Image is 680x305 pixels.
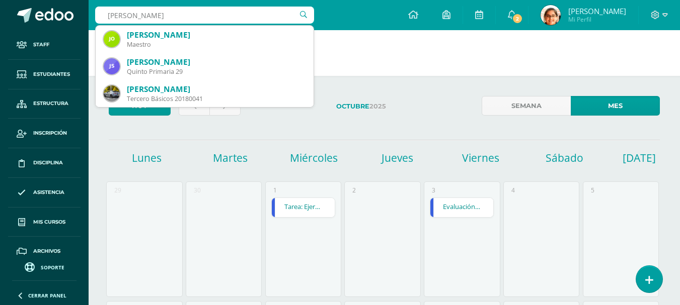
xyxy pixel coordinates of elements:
[8,30,81,60] a: Staff
[127,30,306,40] div: [PERSON_NAME]
[8,208,81,237] a: Mis cursos
[568,6,626,16] span: [PERSON_NAME]
[441,151,521,165] h1: Viernes
[8,237,81,266] a: Archivos
[107,151,187,165] h1: Lunes
[568,15,626,24] span: Mi Perfil
[114,186,121,194] div: 29
[274,151,354,165] h1: Miércoles
[28,292,66,299] span: Cerrar panel
[127,94,306,103] div: Tercero Básicos 20180041
[12,260,77,273] a: Soporte
[33,70,70,78] span: Estudiantes
[8,119,81,148] a: Inscripción
[273,186,277,194] div: 1
[271,197,335,218] div: Tarea: Ejercicio Sociedad en Comandita Simple y por Acciones | Tarea
[482,96,571,116] a: Semana
[430,198,493,217] a: Evaluación Final
[190,151,271,165] h1: Martes
[127,57,306,67] div: [PERSON_NAME]
[571,96,660,116] a: Mes
[524,151,605,165] h1: Sábado
[104,58,120,74] img: fe70eb632654641c1cbfff3d7dea329a.png
[8,89,81,119] a: Estructura
[41,264,64,271] span: Soporte
[511,186,515,194] div: 4
[623,151,635,165] h1: [DATE]
[33,99,68,108] span: Estructura
[33,218,65,226] span: Mis cursos
[8,60,81,89] a: Estudiantes
[249,96,474,117] label: 2025
[127,67,306,76] div: Quinto Primaria 29
[33,247,60,255] span: Archivos
[95,7,314,24] input: Busca un usuario...
[33,159,63,167] span: Disciplina
[591,186,594,194] div: 5
[512,13,523,24] span: 2
[541,5,561,25] img: 83dcd1ae463a5068b4a108754592b4a9.png
[352,186,356,194] div: 2
[104,31,120,47] img: d4e2c5760c6718e628f7c9a78e448a49.png
[33,129,67,137] span: Inscripción
[8,148,81,178] a: Disciplina
[194,186,201,194] div: 30
[357,151,438,165] h1: Jueves
[430,197,494,218] div: Evaluación Final | Examen
[33,188,64,196] span: Asistencia
[432,186,435,194] div: 3
[33,41,49,49] span: Staff
[127,84,306,94] div: [PERSON_NAME]
[104,85,120,101] img: fc84353caadfea4914385f38b906a64f.png
[272,198,335,217] a: Tarea: Ejercicio Sociedad en Comandita Simple y por Acciones
[336,103,369,110] strong: Octubre
[127,40,306,49] div: Maestro
[8,178,81,208] a: Asistencia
